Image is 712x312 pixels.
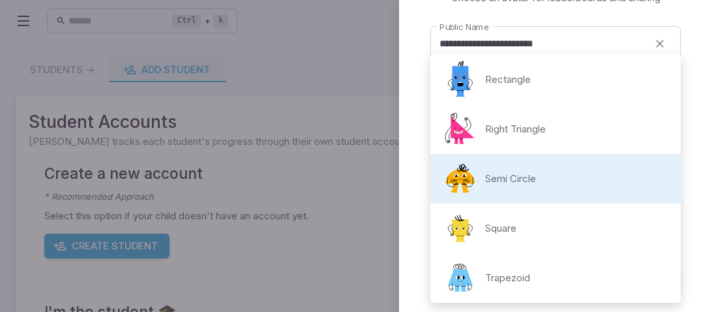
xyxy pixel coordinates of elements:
[485,221,516,236] p: Square
[441,110,480,149] img: right-triangle.svg
[485,172,536,186] p: Semi Circle
[441,60,480,99] img: rectangle.svg
[485,72,531,87] p: Rectangle
[441,209,480,248] img: square.svg
[485,122,546,136] p: Right Triangle
[485,271,530,285] p: Trapezoid
[441,159,480,198] img: semi-circle.svg
[441,258,480,298] img: trapezoid.svg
